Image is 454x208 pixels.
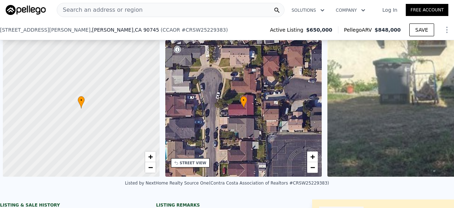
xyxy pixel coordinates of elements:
[307,151,318,162] a: Zoom in
[307,162,318,173] a: Zoom out
[182,27,226,33] span: # CRSW25229383
[440,23,454,37] button: Show Options
[286,4,330,17] button: Solutions
[162,27,180,33] span: CCAOR
[375,27,401,33] span: $848,000
[6,5,46,15] img: Pellego
[240,96,247,108] div: •
[306,26,332,33] span: $650,000
[270,26,306,33] span: Active Listing
[310,163,315,172] span: −
[161,26,228,33] div: ( )
[180,160,206,166] div: STREET VIEW
[330,4,371,17] button: Company
[145,151,156,162] a: Zoom in
[148,163,153,172] span: −
[406,4,448,16] a: Free Account
[156,202,298,208] div: Listing remarks
[374,6,406,14] a: Log In
[240,97,247,103] span: •
[57,6,143,14] span: Search an address or region
[344,26,375,33] span: Pellego ARV
[148,152,153,161] span: +
[78,97,85,103] span: •
[90,26,159,33] span: , [PERSON_NAME]
[310,152,315,161] span: +
[145,162,156,173] a: Zoom out
[125,181,329,186] div: Listed by NextHome Realty Source One (Contra Costa Association of Realtors #CRSW25229383)
[409,23,434,36] button: SAVE
[133,27,159,33] span: , CA 90745
[78,96,85,108] div: •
